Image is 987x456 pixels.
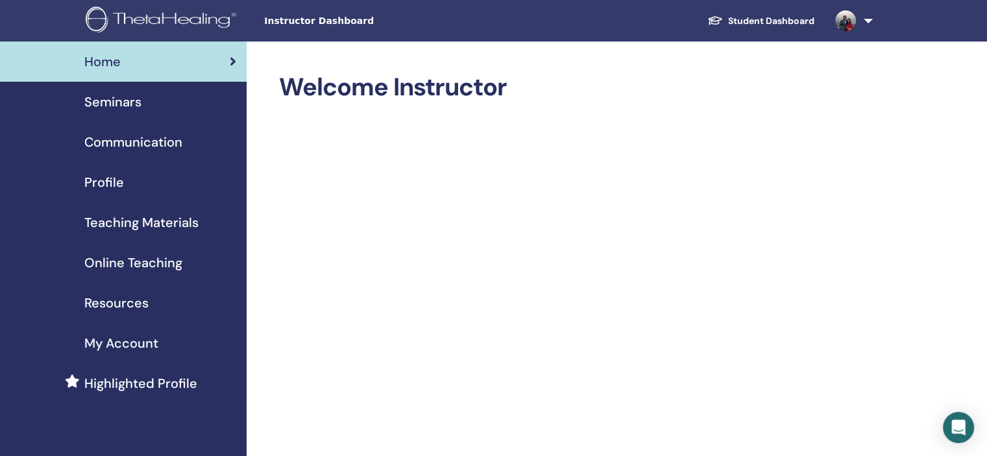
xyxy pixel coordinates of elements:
[84,213,199,232] span: Teaching Materials
[835,10,856,31] img: default.jpg
[84,374,197,393] span: Highlighted Profile
[86,6,241,36] img: logo.png
[943,412,974,443] div: Open Intercom Messenger
[84,52,121,71] span: Home
[84,92,141,112] span: Seminars
[264,14,459,28] span: Instructor Dashboard
[84,333,158,353] span: My Account
[707,15,723,26] img: graduation-cap-white.svg
[279,73,870,102] h2: Welcome Instructor
[84,293,149,313] span: Resources
[84,173,124,192] span: Profile
[697,9,825,33] a: Student Dashboard
[84,253,182,272] span: Online Teaching
[84,132,182,152] span: Communication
